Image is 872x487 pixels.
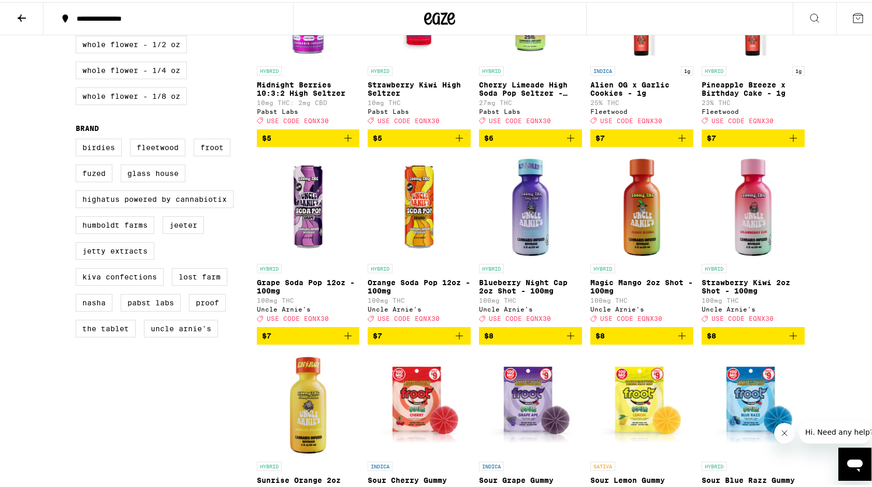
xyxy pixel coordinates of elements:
p: Strawberry Kiwi High Seltzer [368,79,471,95]
span: $8 [595,330,605,338]
label: Uncle Arnie's [144,318,218,335]
p: 100mg THC [257,295,360,302]
span: USE CODE EQNX30 [377,115,440,122]
p: Blueberry Night Cap 2oz Shot - 100mg [479,276,582,293]
iframe: Message from company [799,419,871,441]
iframe: Close message [774,421,795,441]
p: Midnight Berries 10:3:2 High Seltzer [257,79,360,95]
span: USE CODE EQNX30 [489,313,551,320]
p: INDICA [479,460,504,469]
label: The Tablet [76,318,136,335]
span: $5 [262,132,271,140]
a: Open page for Strawberry Kiwi 2oz Shot - 100mg from Uncle Arnie's [702,153,805,325]
button: Add to bag [590,127,693,145]
p: 1g [681,64,693,73]
button: Add to bag [479,127,582,145]
a: Open page for Grape Soda Pop 12oz - 100mg from Uncle Arnie's [257,153,360,325]
div: Pabst Labs [368,106,471,113]
p: 25% THC [590,97,693,104]
button: Add to bag [590,325,693,343]
p: Grape Soda Pop 12oz - 100mg [257,276,360,293]
label: Proof [189,292,226,309]
a: Open page for Orange Soda Pop 12oz - 100mg from Uncle Arnie's [368,153,471,325]
span: $7 [262,330,271,338]
legend: Brand [76,122,99,130]
p: Alien OG x Garlic Cookies - 1g [590,79,693,95]
a: Open page for Magic Mango 2oz Shot - 100mg from Uncle Arnie's [590,153,693,325]
img: Froot - Sour Cherry Gummy Single - 100mg [368,351,471,454]
button: Add to bag [368,127,471,145]
label: Whole Flower - 1/2 oz [76,34,187,51]
span: USE CODE EQNX30 [267,313,329,320]
div: Uncle Arnie's [368,304,471,311]
p: Cherry Limeade High Soda Pop Seltzer - 25mg [479,79,582,95]
p: HYBRID [479,262,504,271]
label: Humboldt Farms [76,214,154,232]
span: $5 [373,132,382,140]
label: Pabst Labs [121,292,181,309]
p: Strawberry Kiwi 2oz Shot - 100mg [702,276,805,293]
p: Magic Mango 2oz Shot - 100mg [590,276,693,293]
p: 27mg THC [479,97,582,104]
p: SATIVA [590,460,615,469]
p: 100mg THC [590,295,693,302]
img: Uncle Arnie's - Blueberry Night Cap 2oz Shot - 100mg [479,153,582,257]
button: Add to bag [702,325,805,343]
span: $7 [373,330,382,338]
span: $6 [484,132,493,140]
label: NASHA [76,292,112,309]
img: Uncle Arnie's - Grape Soda Pop 12oz - 100mg [257,153,360,257]
span: USE CODE EQNX30 [711,313,774,320]
img: Froot - Sour Blue Razz Gummy Single - 100mg [702,351,805,454]
p: 23% THC [702,97,805,104]
button: Add to bag [257,127,360,145]
button: Add to bag [479,325,582,343]
label: Jetty Extracts [76,240,154,258]
p: HYBRID [368,262,393,271]
div: Uncle Arnie's [479,304,582,311]
p: INDICA [590,64,615,73]
label: Fleetwood [130,137,185,154]
p: 100mg THC [479,295,582,302]
img: Froot - Sour Grape Gummy Single - 100mg [479,351,582,454]
iframe: Button to launch messaging window [838,446,871,479]
div: Fleetwood [590,106,693,113]
label: Glass House [121,163,185,180]
span: USE CODE EQNX30 [377,313,440,320]
p: HYBRID [702,64,726,73]
p: HYBRID [368,64,393,73]
a: Open page for Blueberry Night Cap 2oz Shot - 100mg from Uncle Arnie's [479,153,582,325]
p: Pineapple Breeze x Birthday Cake - 1g [702,79,805,95]
label: Whole Flower - 1/4 oz [76,60,187,77]
p: INDICA [368,460,393,469]
p: HYBRID [702,262,726,271]
span: $8 [484,330,493,338]
p: 10mg THC [368,97,471,104]
img: Uncle Arnie's - Sunrise Orange 2oz Shot - 100mg [257,351,360,454]
label: Highatus Powered by Cannabiotix [76,188,234,206]
span: Hi. Need any help? [6,7,75,16]
span: USE CODE EQNX30 [600,313,662,320]
p: HYBRID [702,460,726,469]
button: Add to bag [368,325,471,343]
p: 100mg THC [368,295,471,302]
span: USE CODE EQNX30 [267,115,329,122]
button: Add to bag [257,325,360,343]
p: 10mg THC: 2mg CBD [257,97,360,104]
span: USE CODE EQNX30 [489,115,551,122]
div: Fleetwood [702,106,805,113]
img: Uncle Arnie's - Magic Mango 2oz Shot - 100mg [590,153,693,257]
img: Uncle Arnie's - Strawberry Kiwi 2oz Shot - 100mg [702,153,805,257]
p: HYBRID [590,262,615,271]
p: Orange Soda Pop 12oz - 100mg [368,276,471,293]
p: HYBRID [257,64,282,73]
div: Uncle Arnie's [702,304,805,311]
span: $7 [595,132,605,140]
label: Whole Flower - 1/8 oz [76,85,187,103]
label: Fuzed [76,163,112,180]
span: $8 [707,330,716,338]
button: Add to bag [702,127,805,145]
div: Uncle Arnie's [257,304,360,311]
img: Uncle Arnie's - Orange Soda Pop 12oz - 100mg [368,153,471,257]
div: Uncle Arnie's [590,304,693,311]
